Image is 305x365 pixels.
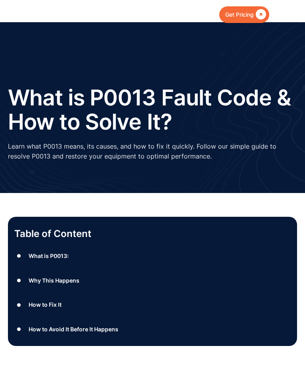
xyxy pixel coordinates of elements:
[14,299,24,311] div: ●
[14,250,291,262] a: ● What is P0013:
[29,275,79,285] div: Why This Happens
[14,275,24,287] div: ●
[14,323,291,335] a: ● How to Avoid It Before It Happens
[14,299,291,311] a: ● How to Fix It
[8,86,297,134] h1: What is P0013 Fault Code & How to Solve It?
[8,141,297,161] p: Learn what P0013 means, its causes, and how to fix it quickly. Follow our simple guide to resolve...
[14,250,24,262] div: ●
[29,300,62,310] div: How to Fix It
[14,275,291,287] a: ● Why This Happens
[14,323,24,335] div: ●
[29,324,118,334] div: How to Avoid It Before It Happens
[14,227,291,241] p: Table of Content
[29,251,69,261] div: What is P0013:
